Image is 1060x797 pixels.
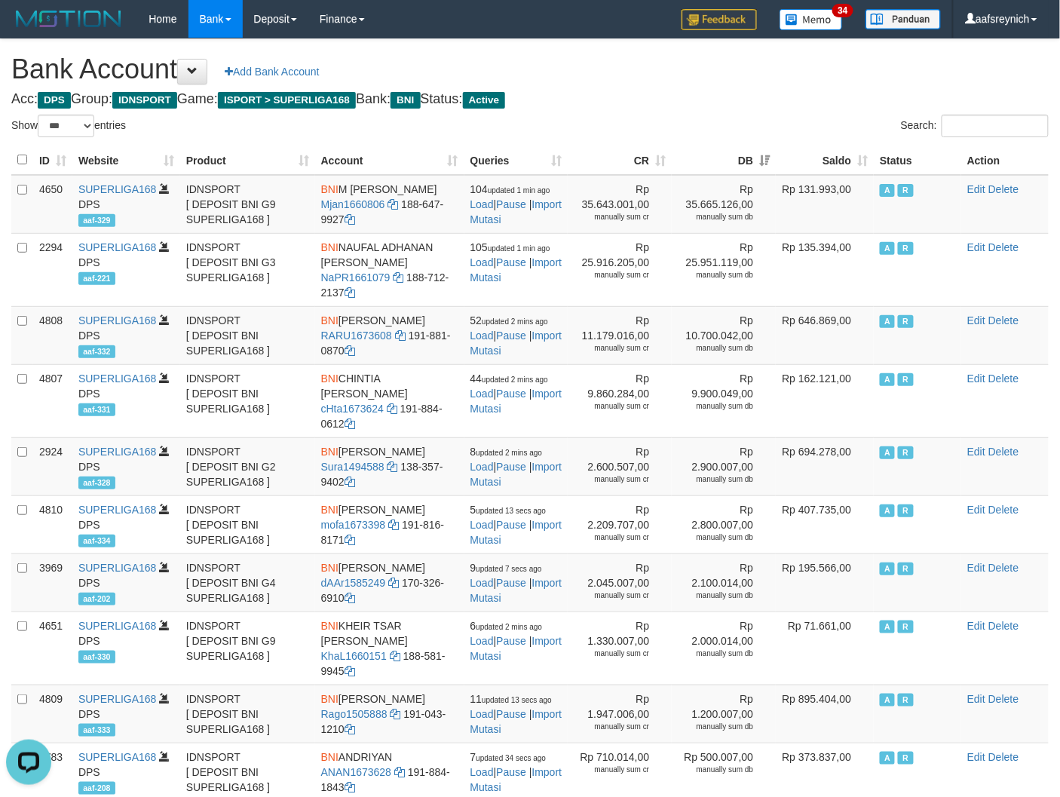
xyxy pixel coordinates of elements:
[345,213,355,225] a: Copy 1886479927 to clipboard
[672,364,776,437] td: Rp 9.900.049,00
[988,620,1019,632] a: Delete
[672,685,776,743] td: Rp 1.200.007,00
[672,146,776,175] th: DB: activate to sort column ascending
[78,535,115,547] span: aaf-334
[880,242,895,255] span: Active
[682,9,757,30] img: Feedback.jpg
[470,620,543,632] span: 6
[33,364,72,437] td: 4807
[476,507,546,515] span: updated 13 secs ago
[988,446,1019,458] a: Delete
[33,612,72,685] td: 4651
[470,693,562,735] span: | |
[672,495,776,553] td: Rp 2.800.007,00
[672,612,776,685] td: Rp 2.000.014,00
[470,241,562,284] span: | |
[988,751,1019,763] a: Delete
[11,115,126,137] label: Show entries
[967,562,985,574] a: Edit
[568,364,672,437] td: Rp 9.860.284,00
[345,781,355,793] a: Copy 1918841843 to clipboard
[672,175,776,234] td: Rp 35.665.126,00
[496,256,526,268] a: Pause
[72,612,180,685] td: DPS
[78,477,115,489] span: aaf-328
[898,562,913,575] span: Running
[496,330,526,342] a: Pause
[874,146,961,175] th: Status
[470,504,562,546] span: | |
[476,565,541,573] span: updated 7 secs ago
[470,446,543,458] span: 8
[898,621,913,633] span: Running
[180,233,315,306] td: IDNSPORT [ DEPOSIT BNI G3 SUPERLIGA168 ]
[967,620,985,632] a: Edit
[345,534,355,546] a: Copy 1918168171 to clipboard
[967,372,985,385] a: Edit
[72,553,180,612] td: DPS
[315,175,464,234] td: M [PERSON_NAME] 188-647-9927
[78,314,157,326] a: SUPERLIGA168
[496,461,526,473] a: Pause
[112,92,177,109] span: IDNSPORT
[776,306,874,364] td: Rp 646.869,00
[72,306,180,364] td: DPS
[470,562,562,604] span: | |
[880,504,895,517] span: Active
[880,373,895,386] span: Active
[496,519,526,531] a: Pause
[315,364,464,437] td: CHINTIA [PERSON_NAME] 191-884-0612
[78,504,157,516] a: SUPERLIGA168
[470,388,494,400] a: Load
[33,495,72,553] td: 4810
[321,766,391,778] a: ANAN1673628
[180,306,315,364] td: IDNSPORT [ DEPOSIT BNI SUPERLIGA168 ]
[967,446,985,458] a: Edit
[321,198,385,210] a: Mjan1660806
[388,519,399,531] a: Copy mofa1673398 to clipboard
[470,461,562,488] a: Import Mutasi
[345,287,355,299] a: Copy 1887122137 to clipboard
[470,620,562,662] span: | |
[321,693,339,705] span: BNI
[898,694,913,707] span: Running
[38,115,94,137] select: Showentries
[470,461,494,473] a: Load
[470,314,548,326] span: 52
[678,532,753,543] div: manually sum db
[780,9,843,30] img: Button%20Memo.svg
[180,364,315,437] td: IDNSPORT [ DEPOSIT BNI SUPERLIGA168 ]
[315,685,464,743] td: [PERSON_NAME] 191-043-1210
[180,685,315,743] td: IDNSPORT [ DEPOSIT BNI SUPERLIGA168 ]
[72,437,180,495] td: DPS
[776,495,874,553] td: Rp 407.735,00
[470,708,562,735] a: Import Mutasi
[574,270,649,280] div: manually sum cr
[470,504,547,516] span: 5
[315,612,464,685] td: KHEIR TSAR [PERSON_NAME] 188-581-9945
[880,446,895,459] span: Active
[470,766,562,793] a: Import Mutasi
[321,519,386,531] a: mofa1673398
[496,766,526,778] a: Pause
[574,532,649,543] div: manually sum cr
[388,577,399,589] a: Copy dAAr1585249 to clipboard
[78,403,115,416] span: aaf-331
[672,306,776,364] td: Rp 10.700.042,00
[180,495,315,553] td: IDNSPORT [ DEPOSIT BNI SUPERLIGA168 ]
[78,724,115,737] span: aaf-333
[476,449,542,457] span: updated 2 mins ago
[72,495,180,553] td: DPS
[776,685,874,743] td: Rp 895.404,00
[776,612,874,685] td: Rp 71.661,00
[678,270,753,280] div: manually sum db
[388,461,398,473] a: Copy Sura1494588 to clipboard
[315,146,464,175] th: Account: activate to sort column ascending
[988,241,1019,253] a: Delete
[568,553,672,612] td: Rp 2.045.007,00
[470,766,494,778] a: Load
[470,635,494,647] a: Load
[574,401,649,412] div: manually sum cr
[215,59,329,84] a: Add Bank Account
[776,175,874,234] td: Rp 131.993,00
